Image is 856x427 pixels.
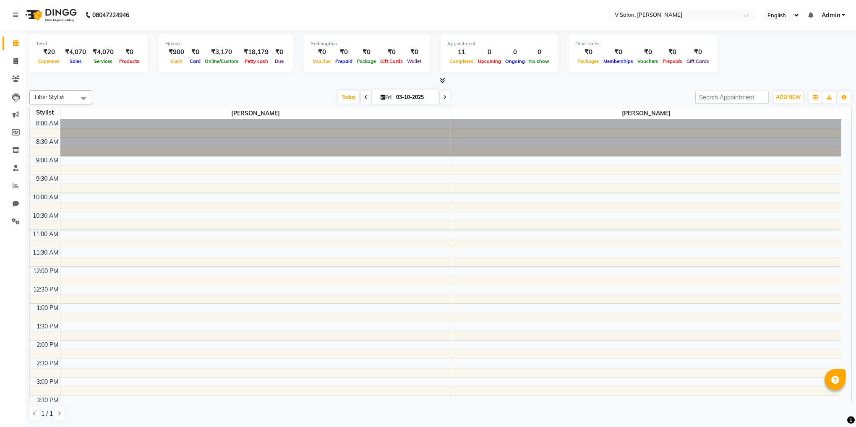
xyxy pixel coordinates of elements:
[311,58,333,64] span: Voucher
[35,359,60,368] div: 2:30 PM
[31,248,60,257] div: 11:30 AM
[117,58,141,64] span: Products
[338,91,359,104] span: Today
[34,156,60,165] div: 9:00 AM
[575,47,601,57] div: ₹0
[378,58,405,64] span: Gift Cards
[378,94,394,100] span: Fri
[36,40,141,47] div: Total
[273,58,286,64] span: Due
[355,47,378,57] div: ₹0
[35,341,60,349] div: 2:00 PM
[31,285,60,294] div: 12:30 PM
[405,47,423,57] div: ₹0
[394,91,436,104] input: 2025-10-03
[203,47,240,57] div: ₹3,170
[527,58,551,64] span: No show
[169,58,185,64] span: Cash
[165,47,188,57] div: ₹900
[30,108,60,117] div: Stylist
[34,138,60,146] div: 8:30 AM
[821,393,848,419] iframe: chat widget
[311,40,423,47] div: Redemption
[575,58,601,64] span: Packages
[311,47,333,57] div: ₹0
[36,58,62,64] span: Expenses
[447,40,551,47] div: Appointment
[601,47,635,57] div: ₹0
[68,58,84,64] span: Sales
[405,58,423,64] span: Wallet
[60,108,451,119] span: [PERSON_NAME]
[378,47,405,57] div: ₹0
[601,58,635,64] span: Memberships
[41,409,53,418] span: 1 / 1
[527,47,551,57] div: 0
[635,58,660,64] span: Vouchers
[35,94,64,100] span: Filter Stylist
[355,58,378,64] span: Package
[333,58,355,64] span: Prepaid
[31,267,60,276] div: 12:00 PM
[684,47,711,57] div: ₹0
[333,47,355,57] div: ₹0
[117,47,141,57] div: ₹0
[240,47,272,57] div: ₹18,179
[451,108,842,119] span: [PERSON_NAME]
[635,47,660,57] div: ₹0
[34,174,60,183] div: 9:30 AM
[575,40,711,47] div: Other sales
[476,58,503,64] span: Upcoming
[35,322,60,331] div: 1:30 PM
[35,304,60,312] div: 1:00 PM
[272,47,287,57] div: ₹0
[188,58,203,64] span: Card
[660,47,684,57] div: ₹0
[34,119,60,128] div: 8:00 AM
[447,58,476,64] span: Completed
[35,396,60,405] div: 3:30 PM
[92,58,115,64] span: Services
[684,58,711,64] span: Gift Cards
[89,47,117,57] div: ₹4,070
[92,3,129,27] b: 08047224946
[203,58,240,64] span: Online/Custom
[165,40,287,47] div: Finance
[35,378,60,386] div: 3:00 PM
[447,47,476,57] div: 11
[243,58,270,64] span: Petty cash
[36,47,62,57] div: ₹20
[31,211,60,220] div: 10:30 AM
[188,47,203,57] div: ₹0
[822,11,840,20] span: Admin
[695,91,769,104] input: Search Appointment
[503,47,527,57] div: 0
[660,58,684,64] span: Prepaids
[503,58,527,64] span: Ongoing
[776,94,801,100] span: ADD NEW
[31,230,60,239] div: 11:00 AM
[62,47,89,57] div: ₹4,070
[21,3,79,27] img: logo
[31,193,60,202] div: 10:00 AM
[774,91,803,103] button: ADD NEW
[476,47,503,57] div: 0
